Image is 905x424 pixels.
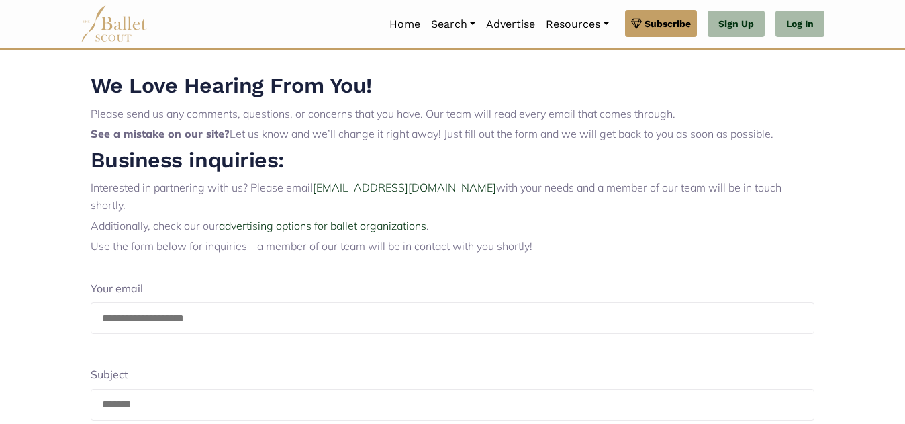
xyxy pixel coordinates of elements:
p: Please send us any comments, questions, or concerns that you have. Our team will read every email... [91,105,814,123]
p: Use the form below for inquiries - a member of our team will be in contact with you shortly! [91,238,814,255]
div: Your email [91,269,814,303]
a: Resources [540,10,614,38]
div: Subject [91,355,814,389]
a: advertising options for ballet organizations [219,219,426,232]
p: Additionally, check our our . [91,218,814,235]
p: Interested in partnering with us? Please email with your needs and a member of our team will be i... [91,179,814,214]
a: Home [384,10,426,38]
h2: Business inquiries: [91,146,814,175]
a: Advertise [481,10,540,38]
h2: We Love Hearing From You! [91,72,814,100]
a: Subscribe [625,10,697,37]
span: Subscribe [645,16,691,31]
img: gem.svg [631,16,642,31]
a: Search [426,10,481,38]
a: Sign Up [708,11,765,38]
a: [EMAIL_ADDRESS][DOMAIN_NAME] [313,181,496,194]
a: Log In [775,11,824,38]
p: Let us know and we’ll change it right away! Just fill out the form and we will get back to you as... [91,126,814,143]
b: See a mistake on our site? [91,127,230,140]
